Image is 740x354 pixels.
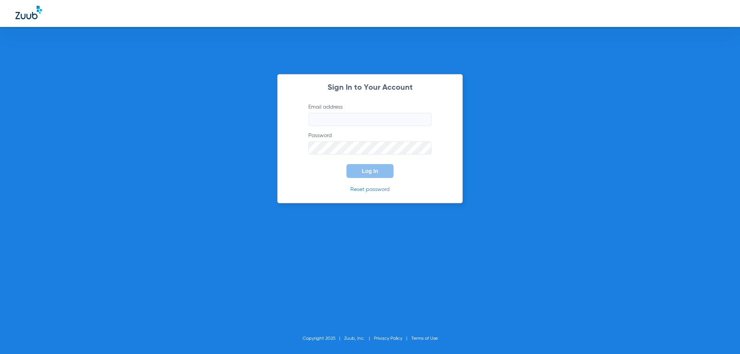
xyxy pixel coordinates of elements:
img: Zuub Logo [15,6,42,19]
span: Log In [362,168,378,174]
iframe: Chat Widget [701,317,740,354]
h2: Sign In to Your Account [297,84,443,92]
a: Terms of Use [411,336,438,341]
a: Privacy Policy [374,336,402,341]
input: Password [308,141,432,154]
label: Email address [308,103,432,126]
li: Zuub, Inc. [344,335,374,342]
li: Copyright 2025 [303,335,344,342]
a: Reset password [350,187,390,192]
label: Password [308,132,432,154]
input: Email address [308,113,432,126]
button: Log In [346,164,394,178]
